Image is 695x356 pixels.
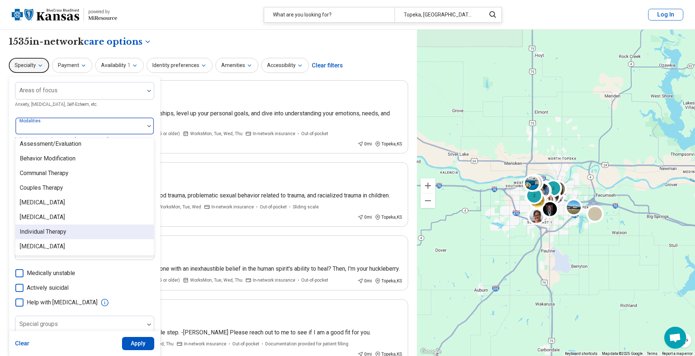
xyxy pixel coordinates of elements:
div: What are you looking for? [264,7,395,22]
div: Assessment/Evaluation [20,140,81,148]
div: Topeka, [GEOGRAPHIC_DATA] [395,7,481,22]
button: Apply [122,337,155,350]
label: Modalities [19,118,42,123]
a: Report a map error [662,352,693,356]
div: Topeka , KS [375,214,402,220]
div: Open chat [664,327,686,349]
div: 0 mi [358,278,372,284]
button: Amenities [215,58,258,73]
div: Topeka , KS [375,278,402,284]
div: Individual Therapy [20,227,66,236]
div: 2 [544,179,562,197]
button: Payment [52,58,92,73]
span: Works Mon, Tue, Wed, Thu [190,130,243,137]
span: In-network insurance [253,277,295,283]
span: care options [84,36,143,48]
button: Log In [648,9,683,21]
label: Special groups [19,320,58,327]
span: 1 [127,62,130,69]
span: Works Mon, Tue, Wed [159,204,201,210]
h1: 1535 in-network [9,36,151,48]
div: Communal Therapy [20,169,69,178]
span: Help with [MEDICAL_DATA] [27,298,97,307]
span: Talk Therapy, Couples Therapy, [MEDICAL_DATA], etc. [15,137,117,142]
span: Works Mon, Tue, Wed, Thu [190,277,243,283]
div: [MEDICAL_DATA] [20,242,65,251]
span: Map data ©2025 Google [602,352,643,356]
span: Anxiety, [MEDICAL_DATA], Self-Esteem, etc. [15,102,98,107]
button: Identity preferences [147,58,212,73]
span: Out-of-pocket [260,204,287,210]
div: 0 mi [358,214,372,220]
button: Clear [15,337,30,350]
button: Zoom in [421,178,435,193]
button: Availability1 [95,58,144,73]
span: In-network insurance [211,204,254,210]
div: powered by [88,8,117,15]
span: Actively suicidal [27,283,69,292]
span: Out-of-pocket [301,277,328,283]
div: [MEDICAL_DATA] [20,213,65,222]
label: Areas of focus [19,87,58,94]
button: Specialty [9,58,49,73]
div: [MEDICAL_DATA] [20,198,65,207]
span: Out-of-pocket [301,130,328,137]
span: Sliding scale [293,204,319,210]
div: Clear filters [312,57,343,74]
p: Are you looking for a compassionate ear? Someone with an inexhaustible belief in the human spirit... [37,264,402,273]
div: 0 mi [358,141,372,147]
span: In-network insurance [184,341,226,347]
span: Medically unstable [27,269,75,278]
a: Blue Cross Blue Shield Kansaspowered by [12,6,117,23]
span: In-network insurance [253,130,295,137]
p: A journey of a thousand miles begins with a single step. -[PERSON_NAME] Please reach out to me to... [37,328,402,337]
p: Here to help make sense of challenging relationships, level up your personal goals, and dive into... [37,109,402,127]
a: Terms (opens in new tab) [647,352,658,356]
span: Out-of-pocket [232,341,259,347]
p: My practice focuses on the treatment of childhood trauma, problematic sexual behavior related to ... [37,191,402,200]
div: Topeka , KS [375,141,402,147]
button: Accessibility [261,58,309,73]
img: Blue Cross Blue Shield Kansas [12,6,79,23]
div: Couples Therapy [20,183,63,192]
button: Care options [84,36,151,48]
div: Behavior Modification [20,154,75,163]
button: Zoom out [421,193,435,208]
span: Documentation provided for patient filling [265,341,348,347]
